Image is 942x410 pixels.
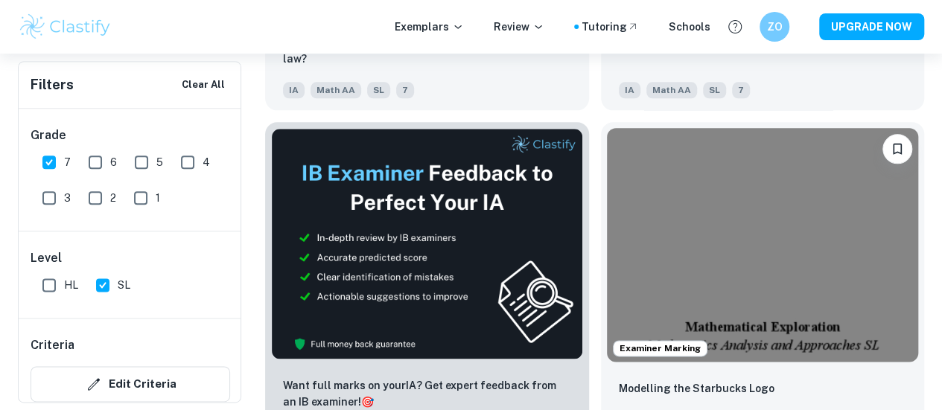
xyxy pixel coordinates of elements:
[646,82,697,98] span: Math AA
[271,128,583,359] img: Thumbnail
[396,82,414,98] span: 7
[614,342,707,355] span: Examiner Marking
[31,336,74,354] h6: Criteria
[31,74,74,95] h6: Filters
[732,82,750,98] span: 7
[722,14,748,39] button: Help and Feedback
[156,190,160,206] span: 1
[31,126,230,144] h6: Grade
[494,19,544,35] p: Review
[64,277,78,293] span: HL
[367,82,390,98] span: SL
[31,249,230,267] h6: Level
[178,74,229,96] button: Clear All
[819,13,924,40] button: UPGRADE NOW
[882,134,912,164] button: Bookmark
[311,82,361,98] span: Math AA
[669,19,710,35] a: Schools
[766,19,783,35] h6: ZO
[31,366,230,402] button: Edit Criteria
[156,154,163,170] span: 5
[283,82,305,98] span: IA
[582,19,639,35] a: Tutoring
[760,12,789,42] button: ZO
[607,128,919,362] img: Math AA IA example thumbnail: Modelling the Starbucks Logo
[361,396,374,408] span: 🎯
[619,82,640,98] span: IA
[110,190,116,206] span: 2
[703,82,726,98] span: SL
[18,12,112,42] img: Clastify logo
[64,154,71,170] span: 7
[64,190,71,206] span: 3
[283,377,571,410] p: Want full marks on your IA ? Get expert feedback from an IB examiner!
[118,277,130,293] span: SL
[395,19,464,35] p: Exemplars
[619,380,774,397] p: Modelling the Starbucks Logo
[203,154,210,170] span: 4
[110,154,117,170] span: 6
